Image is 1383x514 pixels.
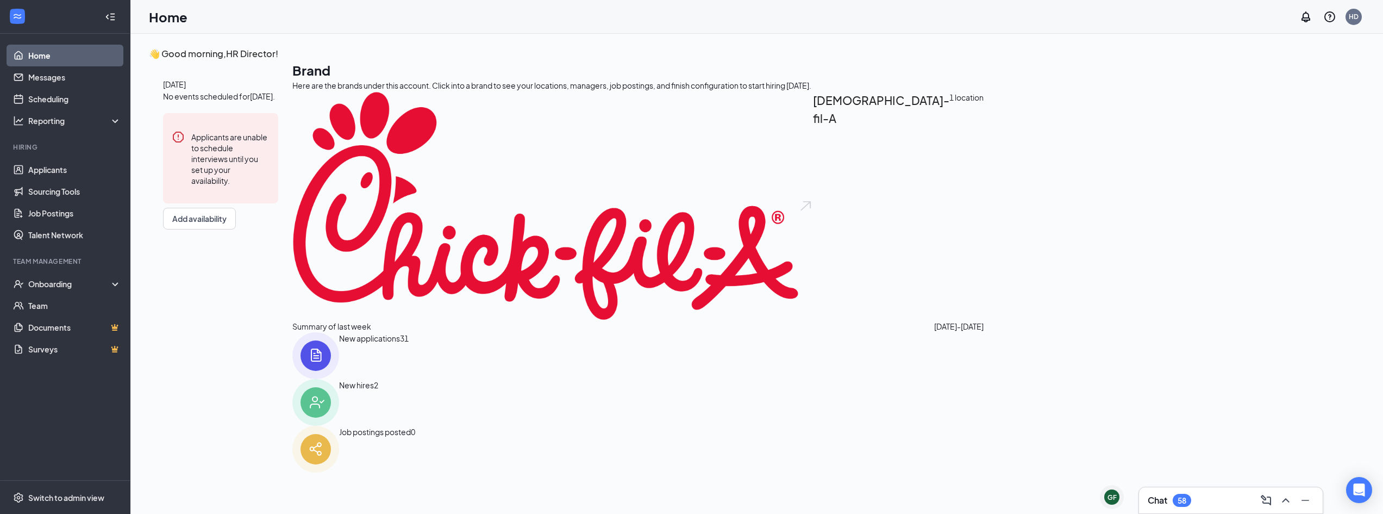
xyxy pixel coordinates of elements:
div: Open Intercom Messenger [1346,477,1372,503]
svg: WorkstreamLogo [12,11,23,22]
svg: Notifications [1299,10,1312,23]
svg: Error [172,131,185,144]
div: Job postings posted [339,426,411,473]
span: 31 [400,332,409,379]
button: Add availability [163,208,236,230]
h1: Brand [292,61,984,79]
span: 0 [411,426,415,473]
a: Applicants [28,159,121,181]
div: 58 [1178,496,1186,505]
a: Home [28,45,121,66]
a: Messages [28,66,121,88]
svg: QuestionInfo [1323,10,1336,23]
svg: UserCheck [13,278,24,289]
div: Here are the brands under this account. Click into a brand to see your locations, managers, job p... [292,79,984,91]
div: New applications [339,332,400,379]
span: 1 location [949,91,984,320]
div: HD [1349,12,1359,21]
svg: Settings [13,492,24,503]
div: GF [1107,493,1117,502]
img: open.6027fd2a22e1237b5b06.svg [799,91,813,320]
h3: Chat [1148,494,1167,506]
button: ComposeMessage [1257,492,1275,509]
img: Chick-fil-A [292,91,799,320]
span: Summary of last week [292,320,371,332]
button: Minimize [1297,492,1314,509]
div: New hires [339,379,374,426]
h3: 👋 Good morning, HR Director ! [149,47,984,61]
span: [DATE] - [DATE] [934,320,984,332]
svg: Collapse [105,11,116,22]
div: Hiring [13,143,119,152]
a: Team [28,295,121,317]
svg: ComposeMessage [1260,494,1273,507]
svg: Analysis [13,115,24,126]
span: 2 [374,379,378,426]
img: icon [292,426,339,473]
h1: Home [149,8,187,26]
img: icon [292,379,339,426]
div: Applicants are unable to schedule interviews until you set up your availability. [191,131,270,186]
a: Scheduling [28,88,121,110]
img: icon [292,332,339,379]
div: Team Management [13,257,119,266]
span: [DATE] [163,78,278,90]
a: DocumentsCrown [28,317,121,338]
a: Talent Network [28,224,121,246]
svg: Minimize [1299,494,1312,507]
a: Job Postings [28,202,121,224]
h2: [DEMOGRAPHIC_DATA]-fil-A [813,91,949,320]
a: Sourcing Tools [28,181,121,202]
div: Reporting [28,115,122,126]
div: Switch to admin view [28,492,104,503]
span: No events scheduled for [DATE] . [163,90,275,102]
button: ChevronUp [1277,492,1294,509]
a: SurveysCrown [28,338,121,360]
svg: ChevronUp [1279,494,1292,507]
div: Onboarding [28,278,112,289]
